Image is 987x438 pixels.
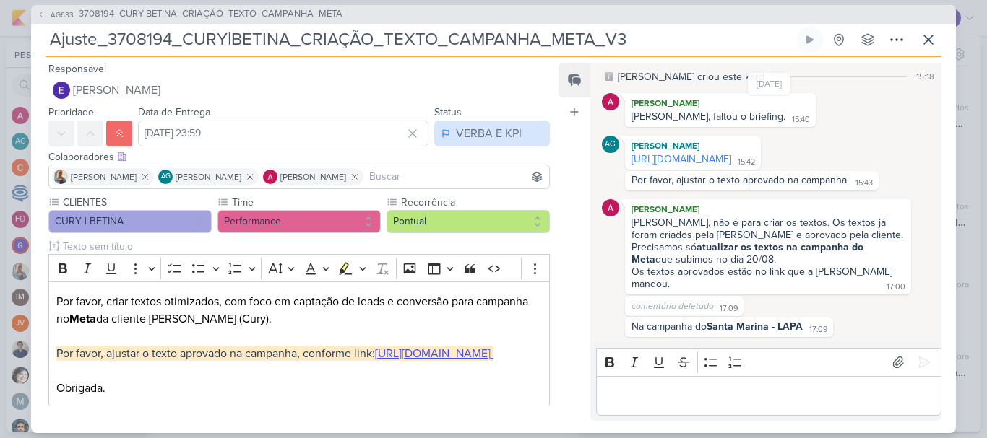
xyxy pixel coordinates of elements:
div: Aline Gimenez Graciano [602,136,619,153]
a: [URL][DOMAIN_NAME] [632,153,731,165]
label: Responsável [48,63,106,75]
span: comentário deletado [632,301,714,311]
span: [PERSON_NAME] [73,82,160,99]
div: 17:00 [887,281,905,293]
strong: atualizar os textos na campanha do Meta [632,241,866,266]
div: Editor toolbar [48,254,550,282]
div: [PERSON_NAME], faltou o briefing. [632,110,785,123]
div: 17:09 [809,324,827,336]
a: [URL][DOMAIN_NAME] [375,346,491,361]
p: AG [161,173,171,180]
span: [PERSON_NAME] [71,170,137,183]
div: [PERSON_NAME] [628,202,908,216]
div: Editor toolbar [596,348,941,376]
input: Select a date [138,121,428,146]
div: Editor editing area: main [596,376,941,416]
div: Na campanha do [632,320,803,333]
input: Texto sem título [60,239,550,254]
div: [PERSON_NAME], não é para criar os textos. Os textos já foram criados pela [PERSON_NAME] e aprova... [632,216,905,241]
div: VERBA E KPI [456,125,522,142]
div: Colaboradores [48,149,550,165]
label: Status [434,106,462,118]
button: CURY | BETINA [48,210,212,233]
label: Data de Entrega [138,106,210,118]
div: Por favor, ajustar o texto aprovado na campanha. [632,174,849,186]
button: VERBA E KPI [434,121,550,146]
div: Editor editing area: main [48,281,550,408]
button: [PERSON_NAME] [48,77,550,103]
button: Pontual [387,210,550,233]
span: [PERSON_NAME] [280,170,346,183]
img: Eduardo Quaresma [53,82,70,99]
div: 15:43 [855,178,873,189]
div: Ligar relógio [804,34,816,45]
div: 15:42 [738,157,755,168]
div: [PERSON_NAME] [628,139,758,153]
div: 15:40 [792,114,810,126]
div: [PERSON_NAME] criou este kard [618,69,764,84]
strong: Meta [69,312,96,326]
strong: Santa Marina - LAPA [707,320,803,333]
input: Buscar [366,168,546,185]
div: Os textos aprovados estão no link que a [PERSON_NAME] mandou. [632,266,895,290]
div: Precisamos só que subimos no dia 20/08. [632,241,905,266]
img: Alessandra Gomes [602,93,619,110]
div: Aline Gimenez Graciano [158,170,173,184]
div: [PERSON_NAME] [628,96,813,110]
p: AG [605,141,616,149]
label: Recorrência [400,195,550,210]
img: Alessandra Gomes [602,199,619,216]
div: 17:09 [720,303,738,315]
img: Iara Santos [53,170,68,184]
span: [PERSON_NAME] [176,170,241,183]
label: Time [230,195,381,210]
div: 15:18 [916,70,934,83]
span: Por favor, ajustar o texto aprovado na campanha, conforme link: [56,346,375,361]
p: Por favor, criar textos otimizados, com foco em captação de leads e conversão para campanha no da... [56,293,542,397]
input: Kard Sem Título [46,27,794,53]
button: Performance [217,210,381,233]
img: Alessandra Gomes [263,170,277,184]
label: CLIENTES [61,195,212,210]
label: Prioridade [48,106,94,118]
